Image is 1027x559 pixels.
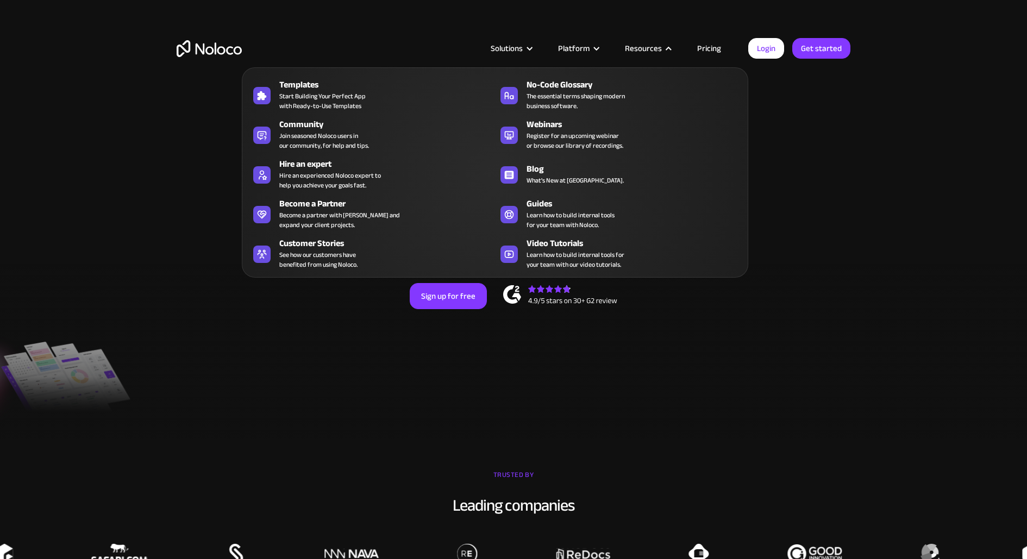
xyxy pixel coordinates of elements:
[491,41,523,55] div: Solutions
[279,78,500,91] div: Templates
[611,41,684,55] div: Resources
[544,41,611,55] div: Platform
[279,210,400,230] div: Become a partner with [PERSON_NAME] and expand your client projects.
[495,195,742,232] a: GuidesLearn how to build internal toolsfor your team with Noloco.
[279,237,500,250] div: Customer Stories
[684,41,735,55] a: Pricing
[410,283,487,309] a: Sign up for free
[279,91,366,111] span: Start Building Your Perfect App with Ready-to-Use Templates
[792,38,850,59] a: Get started
[527,250,624,269] span: Learn how to build internal tools for your team with our video tutorials.
[279,250,358,269] span: See how our customers have benefited from using Noloco.
[248,155,495,192] a: Hire an expertHire an experienced Noloco expert tohelp you achieve your goals fast.
[527,162,747,175] div: Blog
[625,41,662,55] div: Resources
[279,118,500,131] div: Community
[177,112,850,199] h2: Business Apps for Teams
[248,195,495,232] a: Become a PartnerBecome a partner with [PERSON_NAME] andexpand your client projects.
[527,78,747,91] div: No-Code Glossary
[527,175,624,185] span: What's New at [GEOGRAPHIC_DATA].
[527,91,625,111] span: The essential terms shaping modern business software.
[527,118,747,131] div: Webinars
[527,210,615,230] span: Learn how to build internal tools for your team with Noloco.
[495,155,742,192] a: BlogWhat's New at [GEOGRAPHIC_DATA].
[477,41,544,55] div: Solutions
[279,158,500,171] div: Hire an expert
[558,41,590,55] div: Platform
[248,116,495,153] a: CommunityJoin seasoned Noloco users inour community, for help and tips.
[279,197,500,210] div: Become a Partner
[527,197,747,210] div: Guides
[242,52,748,278] nav: Resources
[248,76,495,113] a: TemplatesStart Building Your Perfect Appwith Ready-to-Use Templates
[279,131,369,150] span: Join seasoned Noloco users in our community, for help and tips.
[527,131,623,150] span: Register for an upcoming webinar or browse our library of recordings.
[495,76,742,113] a: No-Code GlossaryThe essential terms shaping modernbusiness software.
[279,171,381,190] div: Hire an experienced Noloco expert to help you achieve your goals fast.
[177,40,242,57] a: home
[495,235,742,272] a: Video TutorialsLearn how to build internal tools foryour team with our video tutorials.
[495,116,742,153] a: WebinarsRegister for an upcoming webinaror browse our library of recordings.
[748,38,784,59] a: Login
[527,237,747,250] div: Video Tutorials
[248,235,495,272] a: Customer StoriesSee how our customers havebenefited from using Noloco.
